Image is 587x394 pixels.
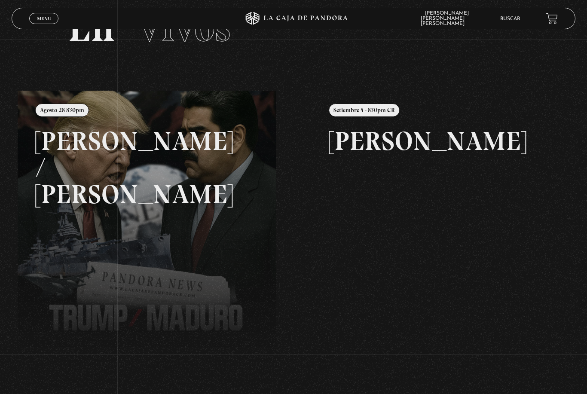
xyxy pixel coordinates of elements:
[421,11,473,26] span: [PERSON_NAME] [PERSON_NAME] [PERSON_NAME]
[37,16,51,21] span: Menu
[546,13,558,24] a: View your shopping cart
[500,16,520,21] a: Buscar
[68,7,519,48] h2: En
[34,23,54,29] span: Cerrar
[137,3,230,52] span: Vivos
